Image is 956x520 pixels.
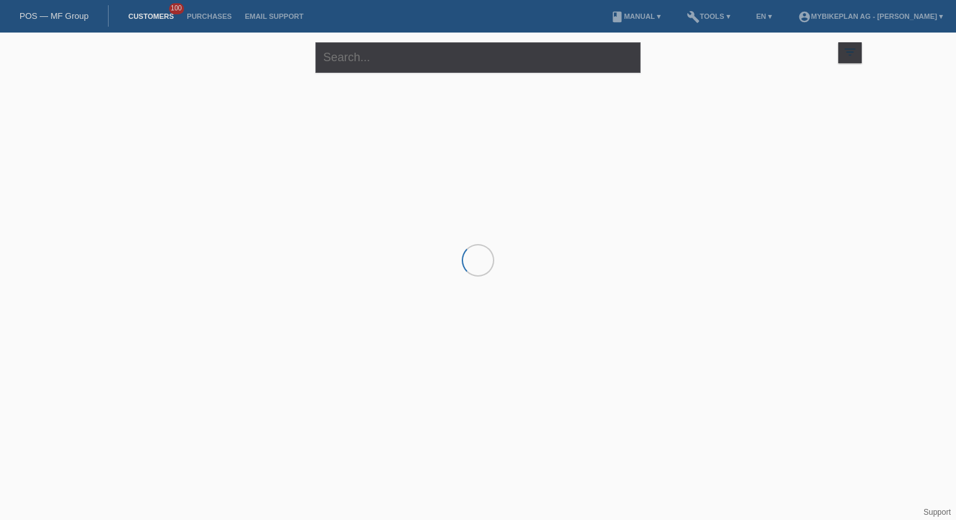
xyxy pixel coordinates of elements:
a: Email Support [238,12,310,20]
span: 100 [169,3,185,14]
i: filter_list [843,45,857,59]
i: book [611,10,624,23]
a: Purchases [180,12,238,20]
input: Search... [315,42,641,73]
a: buildTools ▾ [680,12,737,20]
a: account_circleMybikeplan AG - [PERSON_NAME] ▾ [791,12,949,20]
a: Customers [122,12,180,20]
i: account_circle [798,10,811,23]
a: Support [923,508,951,517]
a: EN ▾ [750,12,778,20]
a: POS — MF Group [20,11,88,21]
i: build [687,10,700,23]
a: bookManual ▾ [604,12,667,20]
